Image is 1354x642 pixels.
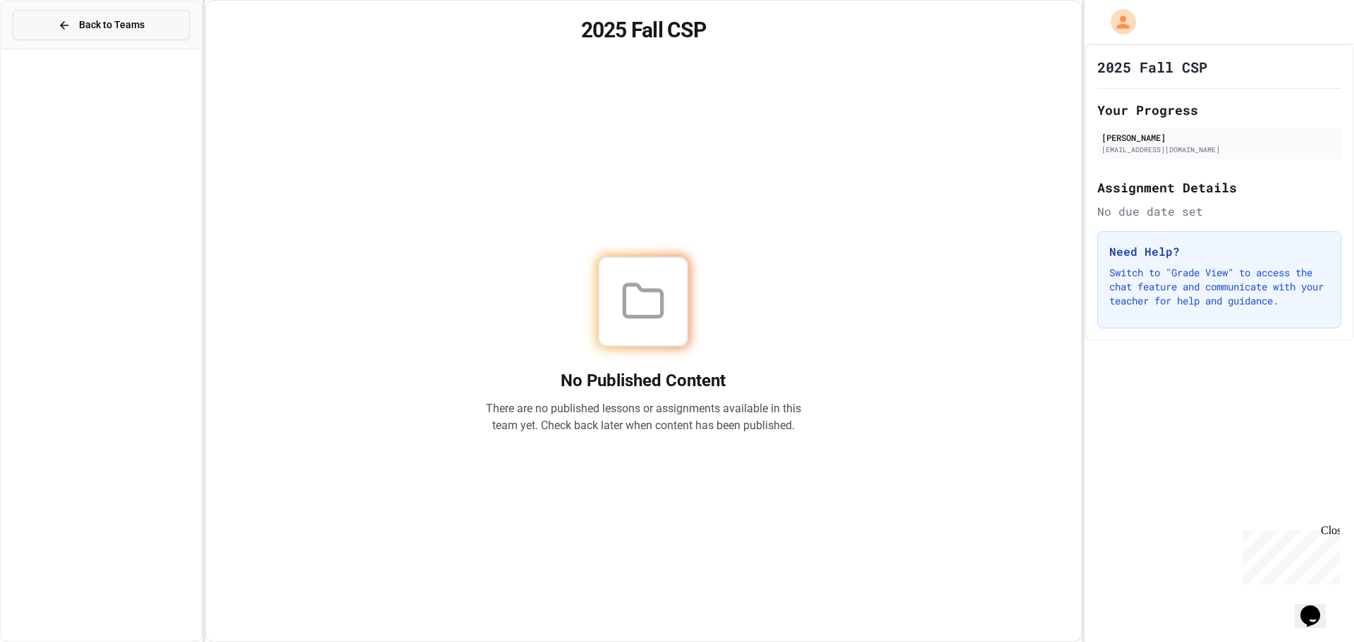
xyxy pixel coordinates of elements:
iframe: chat widget [1237,524,1340,584]
p: There are no published lessons or assignments available in this team yet. Check back later when c... [485,400,801,434]
div: No due date set [1097,203,1341,220]
div: [EMAIL_ADDRESS][DOMAIN_NAME] [1102,144,1337,155]
div: My Account [1096,6,1140,38]
h2: No Published Content [485,369,801,392]
iframe: chat widget [1295,586,1340,628]
div: Chat with us now!Close [6,6,97,89]
div: [PERSON_NAME] [1102,131,1337,144]
button: Back to Teams [13,10,190,40]
h1: 2025 Fall CSP [1097,57,1207,77]
p: Switch to "Grade View" to access the chat feature and communicate with your teacher for help and ... [1109,266,1329,308]
h3: Need Help? [1109,243,1329,260]
h2: Your Progress [1097,100,1341,120]
h2: Assignment Details [1097,178,1341,197]
span: Back to Teams [79,18,145,32]
h1: 2025 Fall CSP [223,18,1064,43]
